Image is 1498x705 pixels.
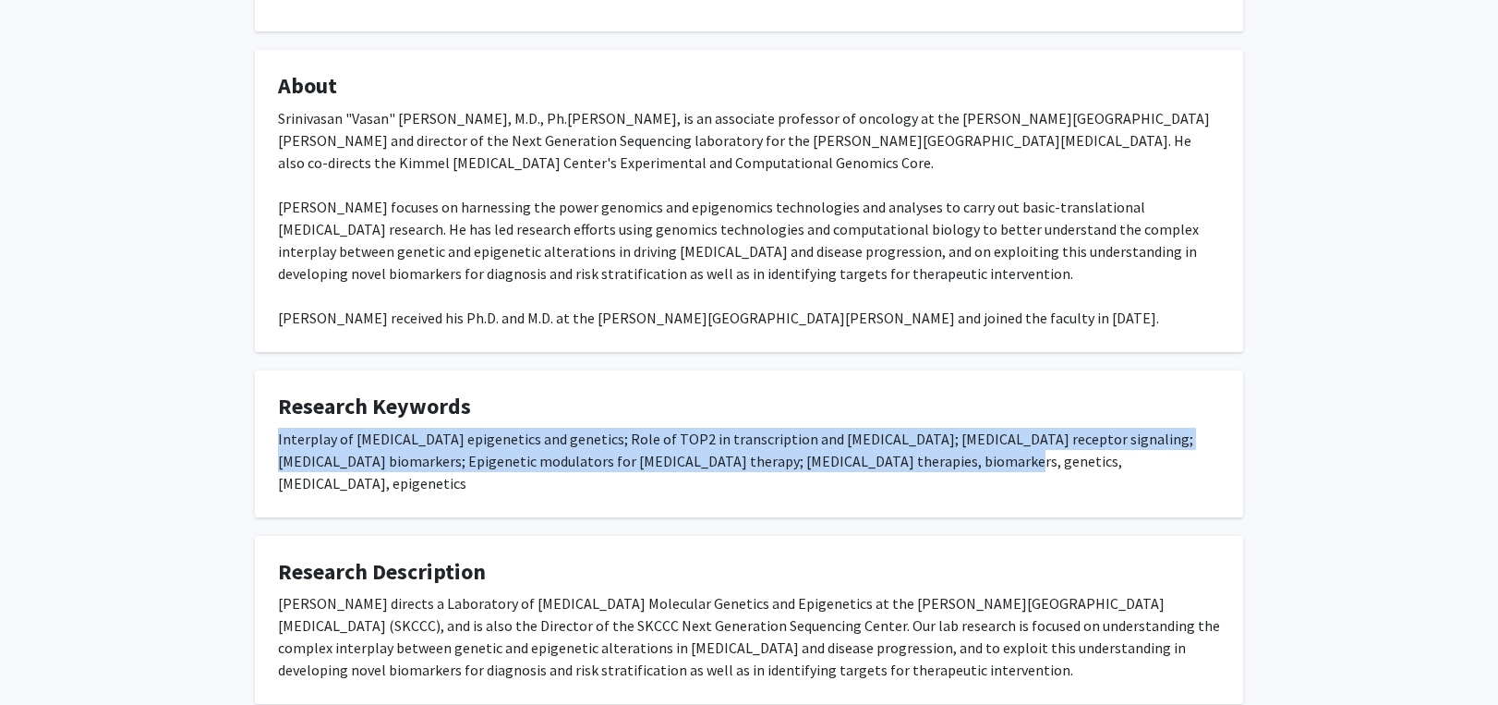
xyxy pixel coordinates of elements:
[14,622,79,691] iframe: Chat
[278,592,1220,681] div: [PERSON_NAME] directs a Laboratory of [MEDICAL_DATA] Molecular Genetics and Epigenetics at the [P...
[278,559,1220,586] h4: Research Description
[278,73,1220,100] h4: About
[278,394,1220,420] h4: Research Keywords
[278,107,1220,329] div: Srinivasan "Vasan" [PERSON_NAME], M.D., Ph.[PERSON_NAME], is an associate professor of oncology a...
[278,428,1220,494] div: Interplay of [MEDICAL_DATA] epigenetics and genetics; Role of TOP2 in transcription and [MEDICAL_...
